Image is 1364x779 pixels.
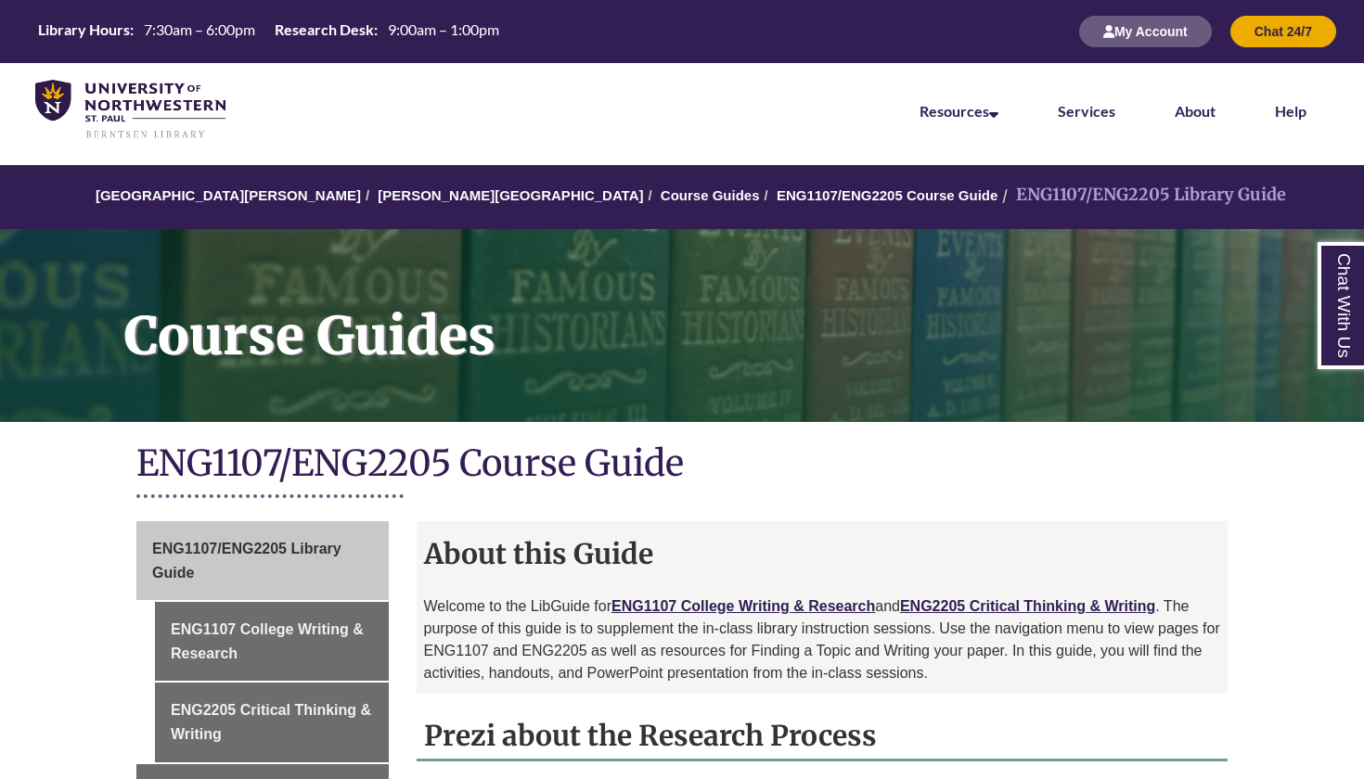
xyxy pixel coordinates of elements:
a: Course Guides [661,187,760,203]
a: [GEOGRAPHIC_DATA][PERSON_NAME] [96,187,361,203]
a: About [1175,102,1216,120]
h1: ENG1107/ENG2205 Course Guide [136,441,1228,490]
span: 9:00am – 1:00pm [388,20,499,38]
a: Resources [920,102,998,120]
a: ENG1107/ENG2205 Course Guide [777,187,997,203]
table: Hours Today [31,19,507,43]
a: ENG2205 Critical Thinking & Writing [155,683,389,761]
a: Help [1275,102,1306,120]
a: Hours Today [31,19,507,45]
a: Services [1058,102,1115,120]
a: ENG1107/ENG2205 Library Guide [136,521,389,600]
h2: About this Guide [417,530,1229,577]
h2: Prezi about the Research Process [417,712,1229,761]
span: 7:30am – 6:00pm [144,20,255,38]
p: Welcome to the LibGuide for and . The purpose of this guide is to supplement the in-class library... [424,595,1221,684]
h1: Course Guides [104,229,1364,398]
button: Chat 24/7 [1230,16,1336,47]
a: [PERSON_NAME][GEOGRAPHIC_DATA] [378,187,643,203]
a: ENG2205 Critical Thinking & Writing [900,598,1155,614]
li: ENG1107/ENG2205 Library Guide [997,182,1286,209]
th: Library Hours: [31,19,136,40]
span: ENG1107/ENG2205 Library Guide [152,541,341,581]
a: My Account [1079,23,1212,39]
a: Chat 24/7 [1230,23,1336,39]
th: Research Desk: [267,19,380,40]
a: ENG1107 College Writing & Research [155,602,389,681]
a: ENG1107 College Writing & Research [611,598,875,614]
button: My Account [1079,16,1212,47]
img: UNWSP Library Logo [35,80,225,140]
